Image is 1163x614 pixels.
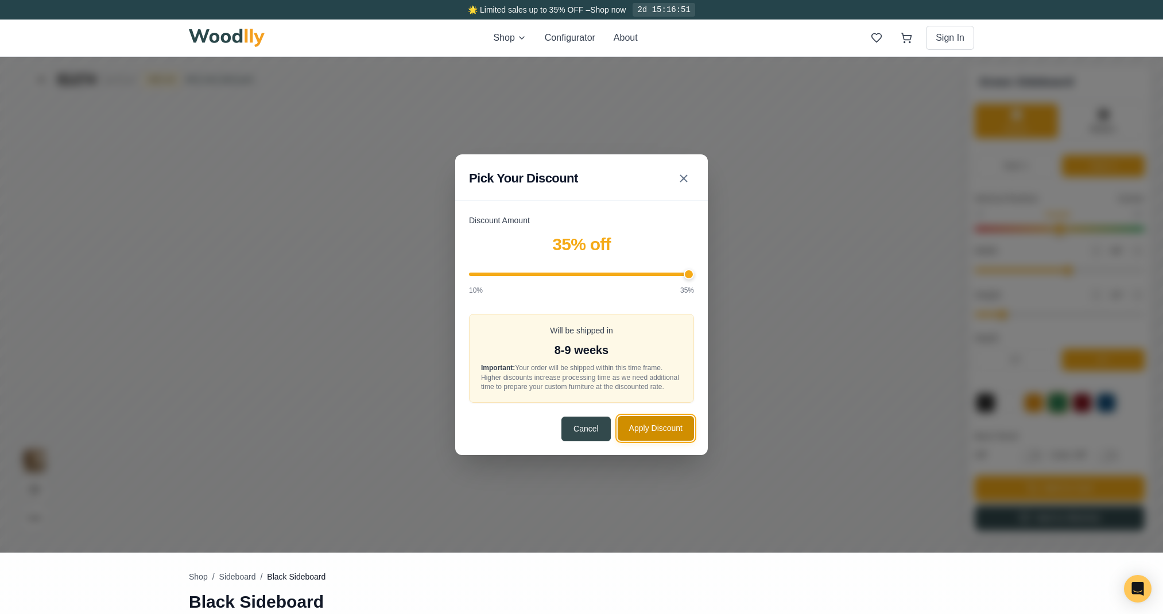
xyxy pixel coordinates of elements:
a: Shop now [590,5,626,14]
button: Sign In [926,26,974,50]
button: Sideboard [219,571,256,582]
div: Open Intercom Messenger [1124,575,1152,603]
h2: Pick Your Discount [469,112,578,131]
div: Your order will be shipped within this time frame. Higher discounts increase processing time as w... [481,306,682,335]
button: Shop [493,31,526,45]
span: 🌟 Limited sales up to 35% OFF – [468,5,590,14]
div: 2d 15:16:51 [633,3,695,17]
strong: Important: [481,307,515,315]
button: Cancel [561,360,611,384]
div: Will be shipped in [481,268,682,280]
button: Apply Discount [618,359,694,384]
button: Shop [189,571,208,582]
div: 35 % off [469,174,694,200]
span: Black Sideboard [267,571,325,582]
span: / [212,571,215,582]
label: Discount Amount [469,158,694,170]
span: / [260,571,262,582]
button: Configurator [545,31,595,45]
img: Woodlly [189,29,265,47]
h1: Black Sideboard [189,592,707,612]
button: About [614,31,638,45]
span: 10% [469,228,483,239]
span: 35% [680,228,694,239]
div: 8-9 weeks [481,285,682,302]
